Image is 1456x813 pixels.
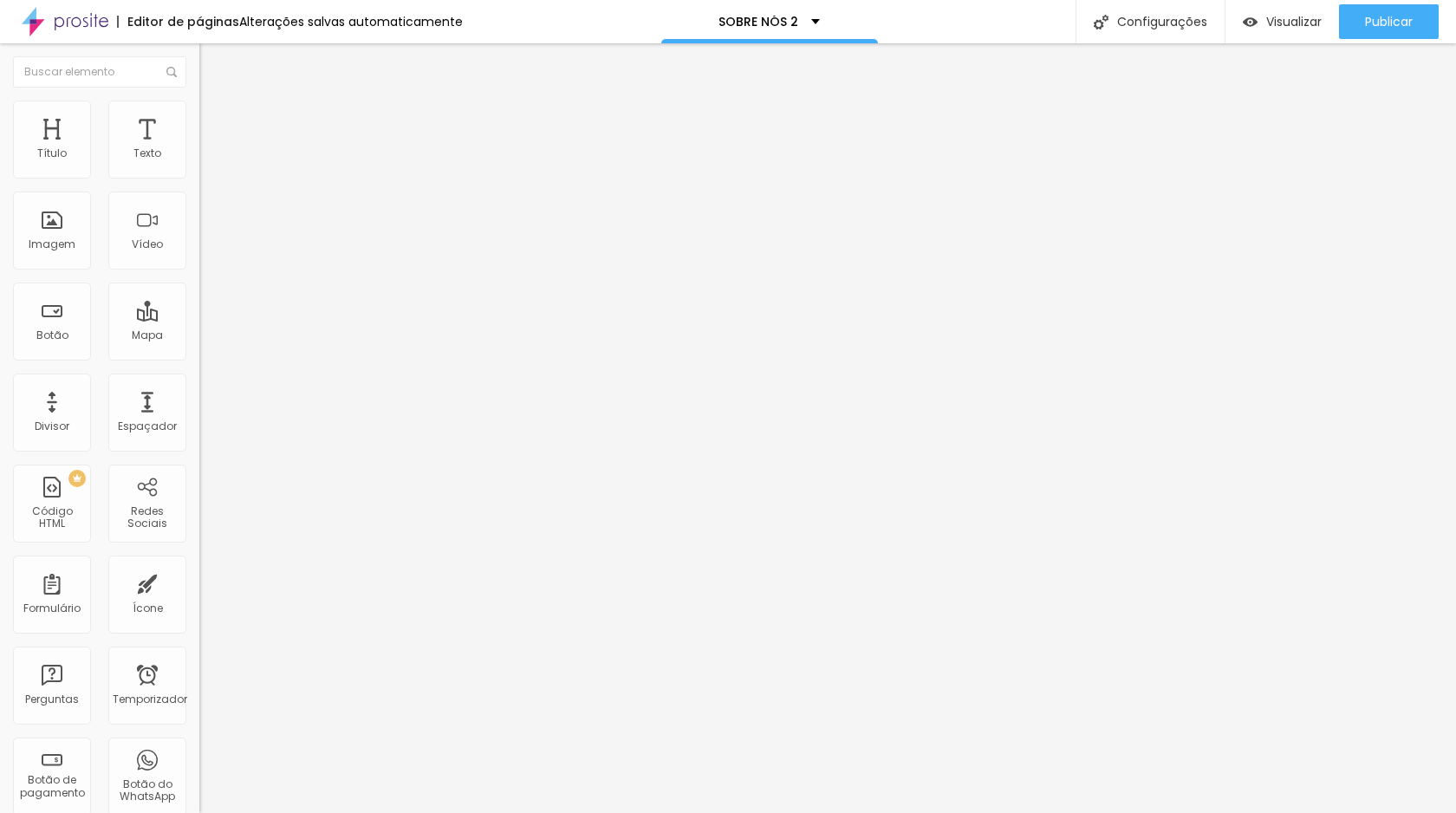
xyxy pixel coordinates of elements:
img: Ícone [1094,15,1108,29]
font: Ícone [133,601,163,615]
font: Divisor [35,419,69,433]
font: Temporizador [113,692,187,706]
font: Formulário [23,601,81,615]
button: Visualizar [1225,4,1339,39]
font: Redes Sociais [127,504,167,530]
img: view-1.svg [1243,15,1258,29]
font: Imagem [29,237,75,251]
img: Ícone [166,67,177,77]
input: Buscar elemento [13,56,186,88]
font: Vídeo [132,237,163,251]
font: Configurações [1117,13,1207,30]
font: Visualizar [1266,13,1322,30]
button: Publicar [1339,4,1439,39]
font: Mapa [132,328,163,342]
font: Editor de páginas [127,13,239,30]
font: Texto [133,146,161,160]
font: Título [37,146,67,160]
font: Botão do WhatsApp [120,777,175,803]
font: Alterações salvas automaticamente [239,13,463,30]
font: Botão [36,328,68,342]
font: Publicar [1365,13,1413,30]
font: Espaçador [118,419,177,433]
font: Botão de pagamento [20,772,85,799]
font: Perguntas [25,692,79,706]
font: Código HTML [32,504,73,530]
font: SOBRE NÓS 2 [718,13,798,30]
iframe: Editor [199,43,1456,813]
